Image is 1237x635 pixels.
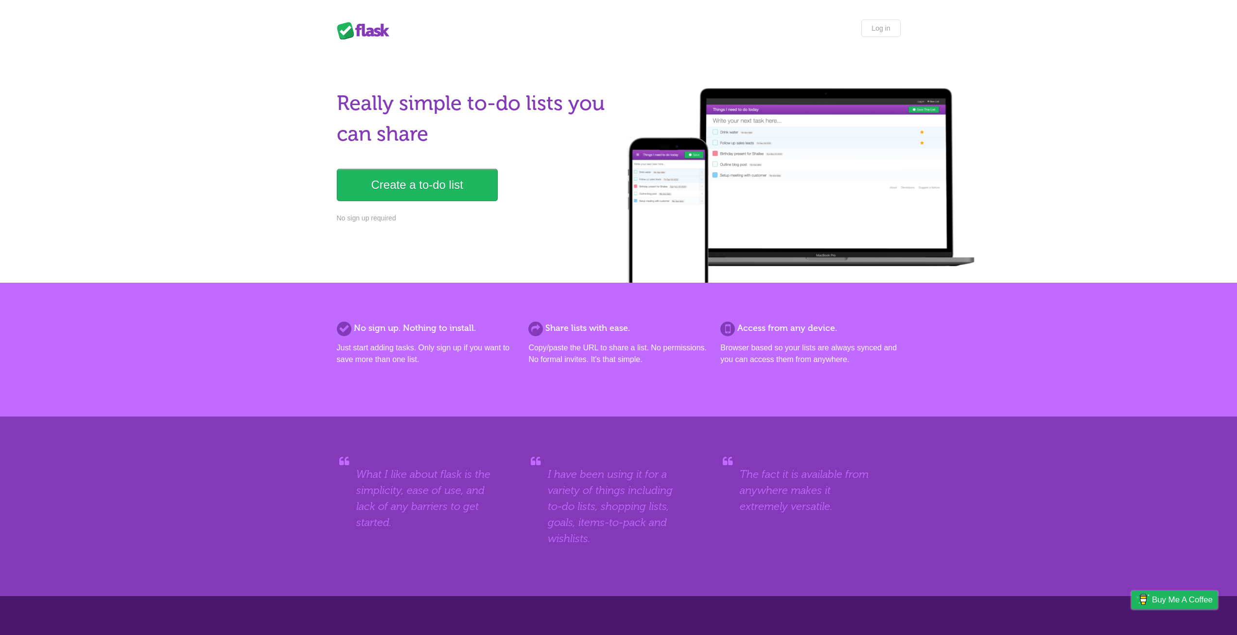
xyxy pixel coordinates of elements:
[337,342,517,365] p: Just start adding tasks. Only sign up if you want to save more than one list.
[337,88,613,149] h1: Really simple to-do lists you can share
[548,466,689,546] blockquote: I have been using it for a variety of things including to-do lists, shopping lists, goals, items-...
[337,22,395,39] div: Flask Lists
[337,169,498,201] a: Create a to-do list
[1152,591,1213,608] span: Buy me a coffee
[337,213,613,223] p: No sign up required
[720,322,900,335] h2: Access from any device.
[356,466,497,530] blockquote: What I like about flask is the simplicity, ease of use, and lack of any barriers to get started.
[528,342,708,365] p: Copy/paste the URL to share a list. No permissions. No formal invites. It's that simple.
[528,322,708,335] h2: Share lists with ease.
[861,19,900,37] a: Log in
[337,322,517,335] h2: No sign up. Nothing to install.
[720,342,900,365] p: Browser based so your lists are always synced and you can access them from anywhere.
[740,466,881,514] blockquote: The fact it is available from anywhere makes it extremely versatile.
[1136,591,1150,608] img: Buy me a coffee
[1132,591,1218,609] a: Buy me a coffee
